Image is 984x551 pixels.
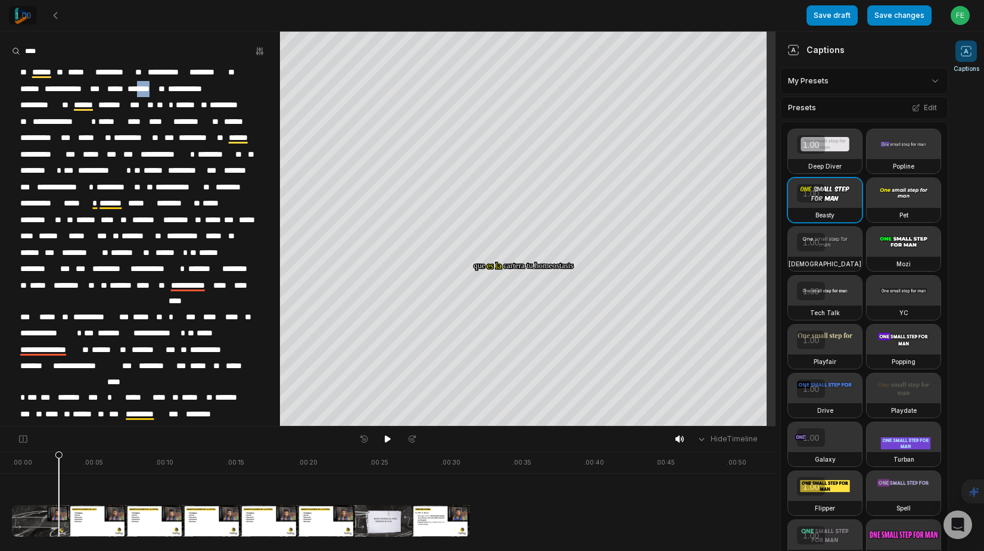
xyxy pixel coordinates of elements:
[899,210,908,220] h3: Pet
[789,259,861,269] h3: [DEMOGRAPHIC_DATA]
[954,41,979,73] button: Captions
[693,430,761,448] button: HideTimeline
[806,5,858,26] button: Save draft
[891,406,917,415] h3: Playdate
[814,357,836,366] h3: Playfair
[815,210,834,220] h3: Beasty
[867,5,932,26] button: Save changes
[893,455,914,464] h3: Turban
[896,259,911,269] h3: Mozi
[815,503,835,513] h3: Flipper
[815,455,836,464] h3: Galaxy
[780,68,948,94] div: My Presets
[810,308,840,317] h3: Tech Talk
[943,510,972,539] div: Open Intercom Messenger
[893,161,914,171] h3: Popline
[817,406,833,415] h3: Drive
[808,161,842,171] h3: Deep Diver
[908,100,941,116] button: Edit
[780,96,948,119] div: Presets
[787,43,845,56] div: Captions
[892,357,916,366] h3: Popping
[954,64,979,73] span: Captions
[899,308,908,317] h3: YC
[896,503,911,513] h3: Spell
